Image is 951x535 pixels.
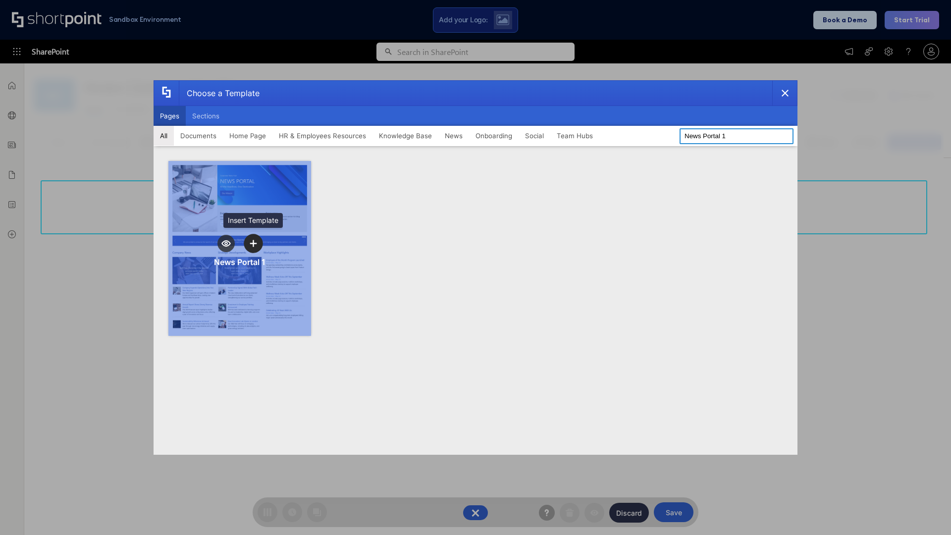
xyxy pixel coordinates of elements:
[272,126,372,146] button: HR & Employees Resources
[901,487,951,535] iframe: Chat Widget
[469,126,519,146] button: Onboarding
[438,126,469,146] button: News
[179,81,260,106] div: Choose a Template
[154,126,174,146] button: All
[174,126,223,146] button: Documents
[519,126,550,146] button: Social
[223,126,272,146] button: Home Page
[186,106,226,126] button: Sections
[680,128,793,144] input: Search
[154,80,797,455] div: template selector
[372,126,438,146] button: Knowledge Base
[154,106,186,126] button: Pages
[550,126,599,146] button: Team Hubs
[214,257,265,267] div: News Portal 1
